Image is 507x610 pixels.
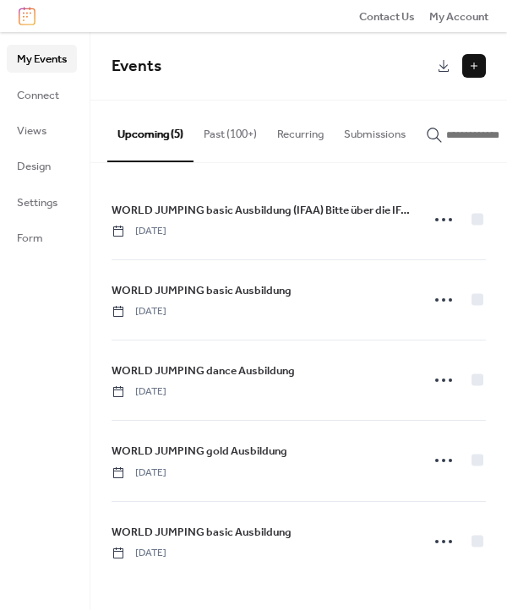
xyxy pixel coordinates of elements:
button: Submissions [334,101,416,160]
a: Design [7,152,77,179]
a: Contact Us [359,8,415,25]
span: WORLD JUMPING gold Ausbildung [112,443,287,460]
span: WORLD JUMPING dance Ausbildung [112,362,295,379]
a: WORLD JUMPING basic Ausbildung [112,523,292,542]
a: WORLD JUMPING dance Ausbildung [112,362,295,380]
span: My Events [17,51,67,68]
img: logo [19,7,35,25]
a: WORLD JUMPING basic Ausbildung [112,281,292,300]
a: WORLD JUMPING basic Ausbildung (IFAA) Bitte über die IFAA unter [EMAIL_ADDRESS][DOMAIN_NAME] anme... [112,201,410,220]
span: WORLD JUMPING basic Ausbildung [112,524,292,541]
span: WORLD JUMPING basic Ausbildung (IFAA) Bitte über die IFAA unter [EMAIL_ADDRESS][DOMAIN_NAME] anme... [112,202,410,219]
span: Events [112,51,161,82]
a: My Events [7,45,77,72]
span: Form [17,230,43,247]
span: Connect [17,87,59,104]
span: WORLD JUMPING basic Ausbildung [112,282,292,299]
a: Form [7,224,77,251]
span: Design [17,158,51,175]
button: Past (100+) [194,101,267,160]
span: [DATE] [112,546,166,561]
button: Upcoming (5) [107,101,194,161]
a: My Account [429,8,488,25]
span: [DATE] [112,304,166,319]
a: Connect [7,81,77,108]
a: Views [7,117,77,144]
button: Recurring [267,101,334,160]
span: Views [17,123,46,139]
a: Settings [7,188,77,215]
span: Settings [17,194,57,211]
a: WORLD JUMPING gold Ausbildung [112,442,287,460]
span: [DATE] [112,384,166,400]
span: [DATE] [112,466,166,481]
span: [DATE] [112,224,166,239]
